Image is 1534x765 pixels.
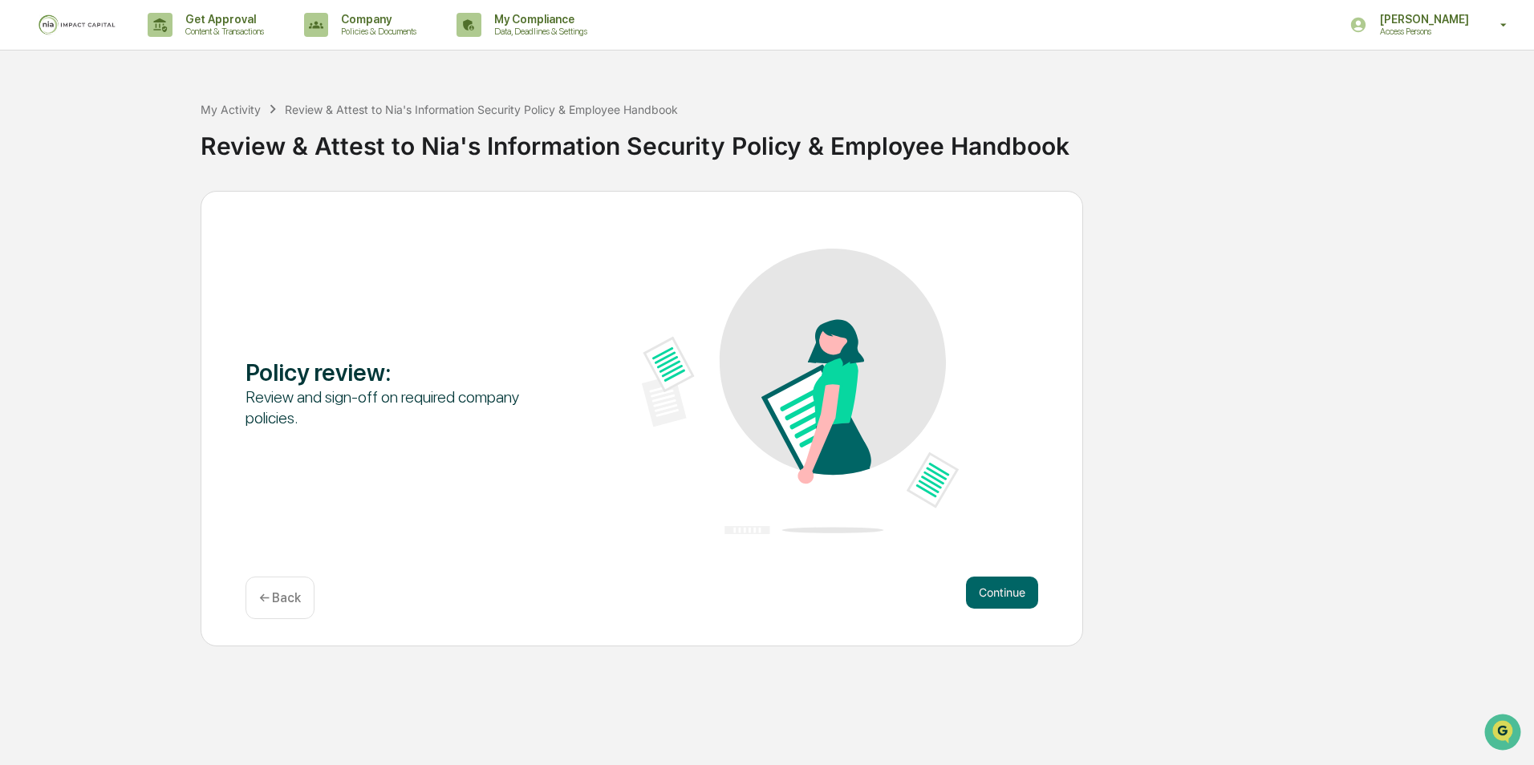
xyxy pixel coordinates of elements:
[55,139,203,152] div: We're available if you need us!
[16,123,45,152] img: 1746055101610-c473b297-6a78-478c-a979-82029cc54cd1
[160,272,194,284] span: Pylon
[246,387,562,428] div: Review and sign-off on required company policies.
[201,103,261,116] div: My Activity
[16,234,29,247] div: 🔎
[16,34,292,59] p: How can we help?
[110,196,205,225] a: 🗄️Attestations
[481,13,595,26] p: My Compliance
[32,233,101,249] span: Data Lookup
[328,26,424,37] p: Policies & Documents
[1483,712,1526,755] iframe: Open customer support
[10,196,110,225] a: 🖐️Preclearance
[16,204,29,217] div: 🖐️
[328,13,424,26] p: Company
[113,271,194,284] a: Powered byPylon
[246,358,562,387] div: Policy review :
[481,26,595,37] p: Data, Deadlines & Settings
[55,123,263,139] div: Start new chat
[273,127,292,147] button: Start new chat
[10,226,108,255] a: 🔎Data Lookup
[285,103,678,116] div: Review & Attest to Nia's Information Security Policy & Employee Handbook
[172,13,272,26] p: Get Approval
[116,204,129,217] div: 🗄️
[642,249,959,534] img: Policy review
[132,202,199,218] span: Attestations
[259,590,301,605] p: ← Back
[32,202,103,218] span: Preclearance
[39,14,116,35] img: logo
[201,119,1526,160] div: Review & Attest to Nia's Information Security Policy & Employee Handbook
[966,577,1038,609] button: Continue
[172,26,272,37] p: Content & Transactions
[1367,13,1477,26] p: [PERSON_NAME]
[1367,26,1477,37] p: Access Persons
